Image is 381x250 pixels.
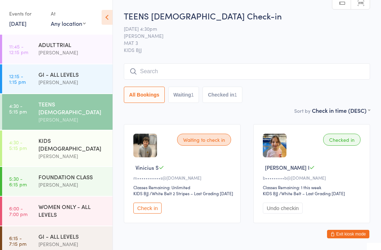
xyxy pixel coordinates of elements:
[9,235,26,246] time: 6:15 - 7:15 pm
[133,190,149,196] div: KIDS BJJ
[2,94,113,130] a: 4:30 -5:15 pmTEENS [DEMOGRAPHIC_DATA][PERSON_NAME]
[133,134,157,157] img: image1686296951.png
[124,87,165,103] button: All Bookings
[177,134,231,146] div: Waiting to check in
[265,164,309,171] span: [PERSON_NAME] I
[38,78,107,86] div: [PERSON_NAME]
[9,103,27,114] time: 4:30 - 5:15 pm
[263,190,278,196] div: KIDS BJJ
[124,10,370,22] h2: TEENS [DEMOGRAPHIC_DATA] Check-in
[202,87,242,103] button: Checked in1
[2,35,113,64] a: 11:45 -12:15 pmADULT TRIAL[PERSON_NAME]
[38,100,107,116] div: TEENS [DEMOGRAPHIC_DATA]
[124,32,359,39] span: [PERSON_NAME]
[38,203,107,218] div: WOMEN ONLY - ALL LEVELS
[38,116,107,124] div: [PERSON_NAME]
[9,43,28,55] time: 11:45 - 12:15 pm
[38,152,107,160] div: [PERSON_NAME]
[9,205,28,217] time: 6:00 - 7:00 pm
[124,46,370,53] span: KIDS BJJ
[38,70,107,78] div: GI - ALL LEVELS
[38,173,107,181] div: FOUNDATION CLASS
[38,48,107,57] div: [PERSON_NAME]
[150,190,233,196] span: / White Belt 2 Stripes – Last Grading [DATE]
[2,167,113,196] a: 5:30 -6:15 pmFOUNDATION CLASS[PERSON_NAME]
[38,232,107,240] div: GI - ALL LEVELS
[51,8,86,19] div: At
[294,107,310,114] label: Sort by
[124,39,359,46] span: MAT 3
[2,64,113,93] a: 12:15 -1:15 pmGI - ALL LEVELS[PERSON_NAME]
[124,63,370,80] input: Search
[279,190,345,196] span: / White Belt – Last Grading [DATE]
[327,230,369,238] button: Exit kiosk mode
[168,87,199,103] button: Waiting1
[2,130,113,166] a: 4:30 -5:15 pmKIDS [DEMOGRAPHIC_DATA][PERSON_NAME]
[51,19,86,27] div: Any location
[124,25,359,32] span: [DATE] 4:30pm
[9,8,44,19] div: Events for
[9,176,27,187] time: 5:30 - 6:15 pm
[9,139,27,151] time: 4:30 - 5:15 pm
[133,175,233,181] div: m•••••••••••s@[DOMAIN_NAME]
[9,73,26,85] time: 12:15 - 1:15 pm
[263,134,286,157] img: image1730271847.png
[263,184,363,190] div: Classes Remaining: 1 this week
[38,240,107,248] div: [PERSON_NAME]
[38,136,107,152] div: KIDS [DEMOGRAPHIC_DATA]
[9,19,26,27] a: [DATE]
[263,203,303,214] button: Undo checkin
[2,197,113,226] a: 6:00 -7:00 pmWOMEN ONLY - ALL LEVELS
[312,106,370,114] div: Check in time (DESC)
[323,134,361,146] div: Checked in
[38,41,107,48] div: ADULT TRIAL
[38,181,107,189] div: [PERSON_NAME]
[263,175,363,181] div: b•••••••••b@[DOMAIN_NAME]
[191,92,194,98] div: 1
[133,184,233,190] div: Classes Remaining: Unlimited
[234,92,237,98] div: 1
[135,164,159,171] span: Vinicius S
[133,203,162,214] button: Check in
